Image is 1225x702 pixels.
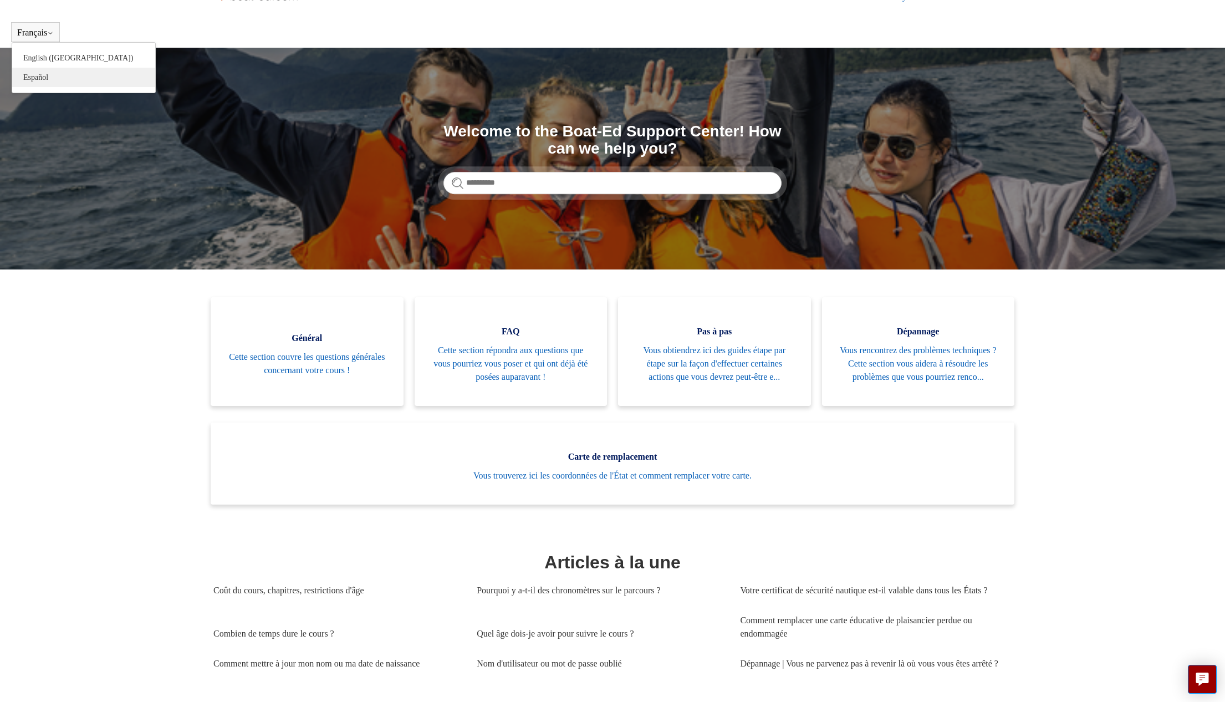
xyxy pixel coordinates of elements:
a: Votre certificat de sécurité nautique est-il valable dans tous les États ? [740,576,1003,606]
span: Carte de remplacement [227,450,998,464]
h1: Welcome to the Boat-Ed Support Center! How can we help you? [443,123,782,157]
a: Nom d'utilisateur ou mot de passe oublié [477,649,723,679]
a: Carte de remplacement Vous trouverez ici les coordonnées de l'État et comment remplacer votre carte. [211,423,1014,505]
a: Dépannage | Vous ne parvenez pas à revenir là où vous vous êtes arrêté ? [740,649,1003,679]
span: Dépannage [839,325,998,338]
h1: Articles à la une [213,549,1012,576]
button: Français [17,28,54,38]
a: Quel âge dois-je avoir pour suivre le cours ? [477,619,723,649]
span: Général [227,332,387,345]
a: Pourquoi y a-t-il des chronomètres sur le parcours ? [477,576,723,606]
a: Combien de temps dure le cours ? [213,619,460,649]
span: Cette section répondra aux questions que vous pourriez vous poser et qui ont déjà été posées aupa... [431,344,591,384]
button: Live chat [1188,665,1217,694]
input: Rechercher [443,172,782,194]
a: Español [12,68,155,87]
span: Cette section couvre les questions générales concernant votre cours ! [227,350,387,377]
a: English ([GEOGRAPHIC_DATA]) [12,48,155,68]
a: Coût du cours, chapitres, restrictions d'âge [213,576,460,606]
a: Pas à pas Vous obtiendrez ici des guides étape par étape sur la façon d'effectuer certaines actio... [618,297,811,406]
a: Comment mettre à jour mon nom ou ma date de naissance [213,649,460,679]
span: FAQ [431,325,591,338]
a: Dépannage Vous rencontrez des problèmes techniques ? Cette section vous aidera à résoudre les pro... [822,297,1015,406]
span: Vous trouverez ici les coordonnées de l'État et comment remplacer votre carte. [227,469,998,482]
span: Pas à pas [635,325,794,338]
a: Général Cette section couvre les questions générales concernant votre cours ! [211,297,404,406]
span: Vous rencontrez des problèmes techniques ? Cette section vous aidera à résoudre les problèmes que... [839,344,998,384]
a: FAQ Cette section répondra aux questions que vous pourriez vous poser et qui ont déjà été posées ... [415,297,608,406]
a: Comment remplacer une carte éducative de plaisancier perdue ou endommagée [740,606,1003,649]
span: Vous obtiendrez ici des guides étape par étape sur la façon d'effectuer certaines actions que vou... [635,344,794,384]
